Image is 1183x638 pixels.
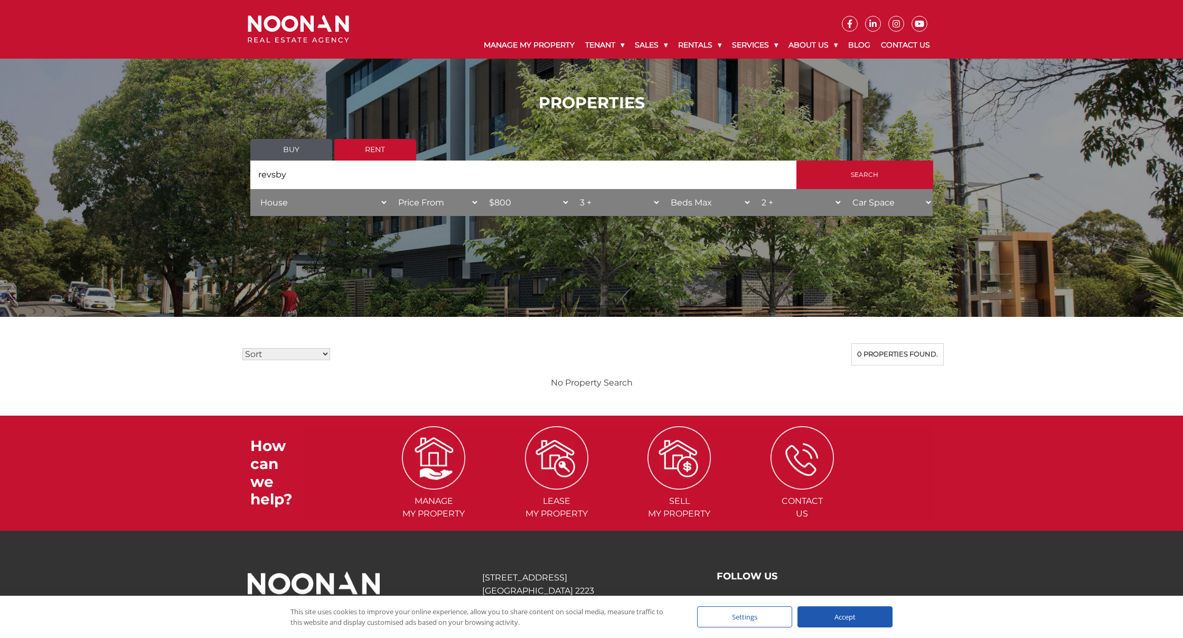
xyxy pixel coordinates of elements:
img: ICONS [647,426,711,490]
span: Manage my Property [373,495,494,520]
div: Accept [797,606,893,627]
a: About Us [783,32,843,59]
h1: PROPERTIES [250,93,933,112]
a: Rentals [673,32,727,59]
span: Lease my Property [496,495,617,520]
h3: FOLLOW US [717,571,935,583]
a: Manage My Property [478,32,580,59]
img: ICONS [525,426,588,490]
a: Contact Us [876,32,935,59]
img: ICONS [402,426,465,490]
div: 0 properties found. [851,343,944,365]
div: Settings [697,606,792,627]
a: Rent [334,139,416,161]
div: This site uses cookies to improve your online experience, allow you to share content on social me... [290,606,676,627]
span: Sell my Property [619,495,740,520]
span: Contact Us [742,495,863,520]
a: Tenant [580,32,630,59]
a: ContactUs [742,452,863,519]
a: Blog [843,32,876,59]
a: Sales [630,32,673,59]
input: Search by suburb, postcode or area [250,161,796,189]
p: [STREET_ADDRESS] [GEOGRAPHIC_DATA] 2223 [482,571,701,597]
a: Sellmy Property [619,452,740,519]
select: Sort Listings [242,348,330,360]
a: Leasemy Property [496,452,617,519]
a: Buy [250,139,332,161]
a: Managemy Property [373,452,494,519]
a: Services [727,32,783,59]
img: Noonan Real Estate Agency [248,15,349,43]
p: No Property Search [240,376,944,389]
img: ICONS [771,426,834,490]
h3: How can we help? [250,437,303,508]
input: Search [796,161,933,189]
